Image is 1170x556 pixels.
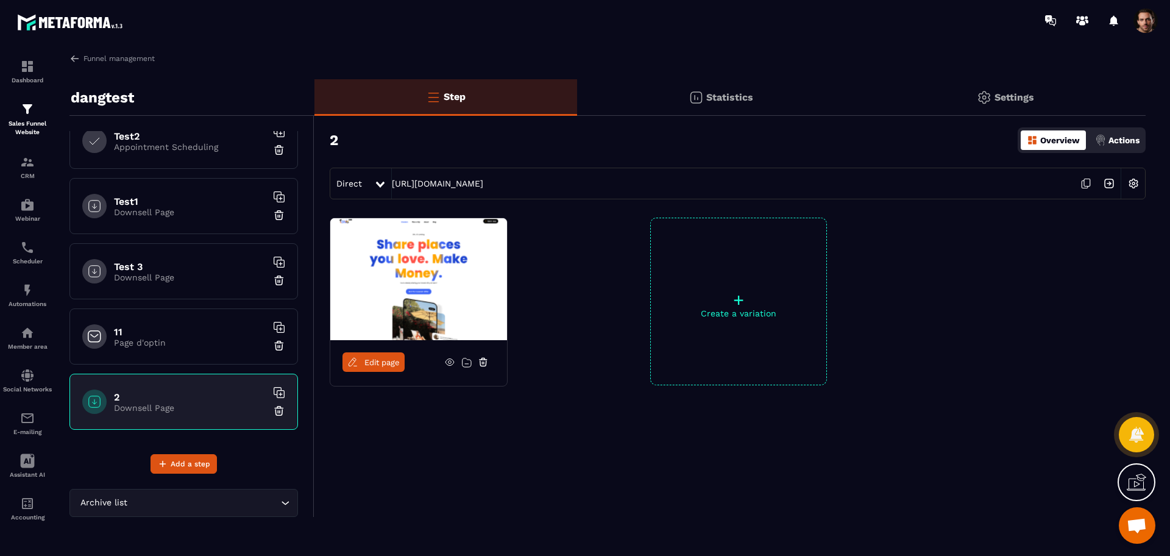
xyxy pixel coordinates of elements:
[273,144,285,156] img: trash
[20,326,35,340] img: automations
[3,471,52,478] p: Assistant AI
[20,155,35,169] img: formation
[392,179,483,188] a: [URL][DOMAIN_NAME]
[171,458,210,470] span: Add a step
[3,173,52,179] p: CRM
[114,261,266,273] h6: Test 3
[330,132,338,149] h3: 2
[114,273,266,282] p: Downsell Page
[342,352,405,372] a: Edit page
[3,188,52,231] a: automationsautomationsWebinar
[1040,135,1080,145] p: Overview
[3,359,52,402] a: social-networksocial-networkSocial Networks
[20,240,35,255] img: scheduler
[71,85,134,110] p: dangtest
[20,496,35,511] img: accountant
[1095,135,1106,146] img: actions.d6e523a2.png
[3,316,52,359] a: automationsautomationsMember area
[3,343,52,350] p: Member area
[114,403,266,413] p: Downsell Page
[3,231,52,274] a: schedulerschedulerScheduler
[17,11,127,34] img: logo
[3,274,52,316] a: automationsautomationsAutomations
[3,50,52,93] a: formationformationDashboard
[3,146,52,188] a: formationformationCRM
[1108,135,1140,145] p: Actions
[689,90,703,105] img: stats.20deebd0.svg
[20,411,35,426] img: email
[69,53,80,64] img: arrow
[114,142,266,152] p: Appointment Scheduling
[3,429,52,435] p: E-mailing
[3,77,52,84] p: Dashboard
[3,119,52,137] p: Sales Funnel Website
[114,196,266,207] h6: Test1
[273,209,285,221] img: trash
[3,444,52,487] a: Assistant AI
[20,283,35,298] img: automations
[444,91,466,102] p: Step
[1027,135,1038,146] img: dashboard-orange.40269519.svg
[114,207,266,217] p: Downsell Page
[3,487,52,530] a: accountantaccountantAccounting
[994,91,1034,103] p: Settings
[706,91,753,103] p: Statistics
[336,179,362,188] span: Direct
[3,402,52,444] a: emailemailE-mailing
[20,102,35,116] img: formation
[69,489,298,517] div: Search for option
[114,326,266,338] h6: 11
[3,215,52,222] p: Webinar
[3,301,52,307] p: Automations
[651,291,826,308] p: +
[273,340,285,352] img: trash
[1097,172,1121,195] img: arrow-next.bcc2205e.svg
[1119,507,1155,544] div: Mở cuộc trò chuyện
[20,198,35,212] img: automations
[130,496,278,510] input: Search for option
[151,454,217,474] button: Add a step
[364,358,400,367] span: Edit page
[330,218,507,340] img: image
[20,59,35,74] img: formation
[69,53,155,64] a: Funnel management
[977,90,991,105] img: setting-gr.5f69749f.svg
[651,308,826,318] p: Create a variation
[77,496,130,510] span: Archive list
[3,386,52,393] p: Social Networks
[3,93,52,146] a: formationformationSales Funnel Website
[114,130,266,142] h6: Test2
[3,514,52,521] p: Accounting
[20,368,35,383] img: social-network
[1122,172,1145,195] img: setting-w.858f3a88.svg
[114,338,266,347] p: Page d'optin
[426,90,441,104] img: bars-o.4a397970.svg
[3,258,52,265] p: Scheduler
[273,405,285,417] img: trash
[273,274,285,287] img: trash
[114,391,266,403] h6: 2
